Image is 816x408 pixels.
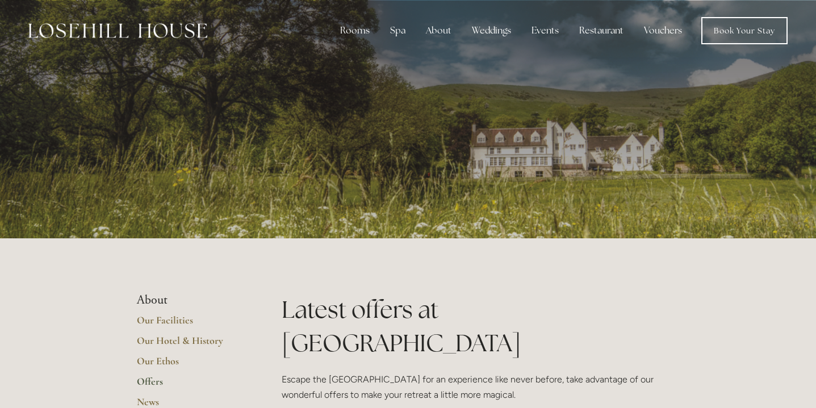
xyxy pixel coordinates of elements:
div: Rooms [331,19,379,42]
a: Book Your Stay [701,17,788,44]
a: Offers [137,375,245,396]
a: Vouchers [635,19,691,42]
a: Our Ethos [137,355,245,375]
p: Escape the [GEOGRAPHIC_DATA] for an experience like never before, take advantage of our wonderful... [282,372,680,402]
div: Events [522,19,568,42]
div: Restaurant [570,19,633,42]
div: About [417,19,461,42]
li: About [137,293,245,308]
img: Losehill House [28,23,207,38]
a: Our Hotel & History [137,334,245,355]
div: Spa [381,19,415,42]
h1: Latest offers at [GEOGRAPHIC_DATA] [282,293,680,360]
div: Weddings [463,19,520,42]
a: Our Facilities [137,314,245,334]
